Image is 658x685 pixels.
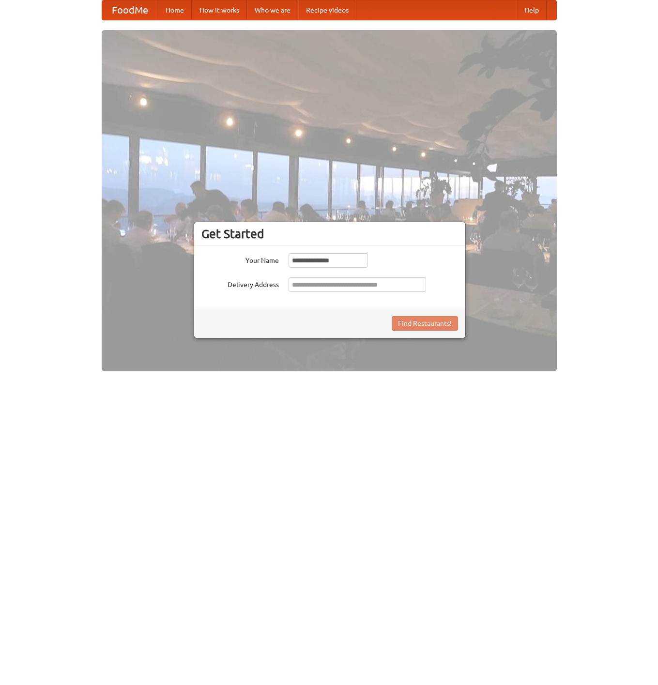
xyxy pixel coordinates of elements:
[517,0,547,20] a: Help
[247,0,298,20] a: Who we are
[102,0,158,20] a: FoodMe
[201,277,279,289] label: Delivery Address
[392,316,458,331] button: Find Restaurants!
[201,227,458,241] h3: Get Started
[192,0,247,20] a: How it works
[158,0,192,20] a: Home
[201,253,279,265] label: Your Name
[298,0,356,20] a: Recipe videos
